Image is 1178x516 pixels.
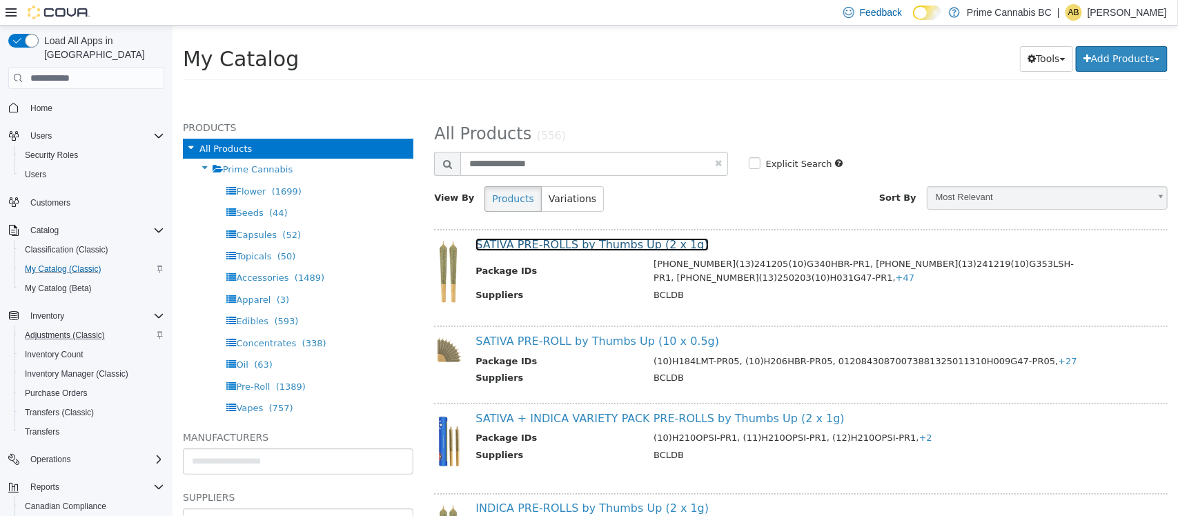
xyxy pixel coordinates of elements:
[97,182,115,192] span: (44)
[755,161,976,183] span: Most Relevant
[30,197,70,208] span: Customers
[25,426,59,437] span: Transfers
[25,368,128,379] span: Inventory Manager (Classic)
[3,477,170,497] button: Reports
[25,501,106,512] span: Canadian Compliance
[754,161,995,184] a: Most Relevant
[19,424,65,440] a: Transfers
[19,166,164,183] span: Users
[25,128,57,144] button: Users
[14,240,170,259] button: Classification (Classic)
[63,334,75,344] span: Oil
[481,233,901,257] span: [PHONE_NUMBER](13)241205(10)G340HBR-PR1, [PHONE_NUMBER](13)241219(10)G353LSH-PR1, [PHONE_NUMBER](...
[19,366,134,382] a: Inventory Manager (Classic)
[14,259,170,279] button: My Catalog (Classic)
[14,384,170,403] button: Purchase Orders
[3,306,170,326] button: Inventory
[481,330,905,341] span: (10)H184LMT-PR05, (10)H206HBR-PR05, 01208430870073881325011310H009G47-PR05,
[860,6,902,19] span: Feedback
[10,94,241,110] h5: Products
[10,21,126,46] span: My Catalog
[25,222,64,239] button: Catalog
[19,498,164,515] span: Canadian Compliance
[303,232,471,262] th: Package IDs
[25,150,78,161] span: Security Roles
[25,222,164,239] span: Catalog
[63,377,90,388] span: Vapes
[30,482,59,493] span: Reports
[63,269,98,279] span: Apparel
[471,263,974,280] td: BCLDB
[967,4,1052,21] p: Prime Cannabis BC
[19,280,97,297] a: My Catalog (Beta)
[369,161,431,186] button: Variations
[14,497,170,516] button: Canadian Compliance
[10,404,241,420] h5: Manufacturers
[25,308,70,324] button: Inventory
[99,161,129,171] span: (1699)
[25,349,84,360] span: Inventory Count
[312,161,369,186] button: Products
[25,451,164,468] span: Operations
[25,479,164,495] span: Reports
[303,476,536,489] a: INDICA PRE-ROLLS by Thumbs Up (2 x 1g)
[1068,4,1079,21] span: AB
[14,165,170,184] button: Users
[913,20,914,21] span: Dark Mode
[25,195,76,211] a: Customers
[19,166,52,183] a: Users
[104,269,117,279] span: (3)
[19,498,112,515] a: Canadian Compliance
[14,146,170,165] button: Security Roles
[303,423,471,440] th: Suppliers
[262,310,293,339] img: 150
[25,264,101,275] span: My Catalog (Classic)
[50,139,121,149] span: Prime Cannabis
[110,204,128,215] span: (52)
[903,21,995,46] button: Add Products
[3,450,170,469] button: Operations
[63,204,104,215] span: Capsules
[1088,4,1167,21] p: [PERSON_NAME]
[63,247,116,257] span: Accessories
[25,194,164,211] span: Customers
[25,244,108,255] span: Classification (Classic)
[104,356,133,366] span: (1389)
[19,147,164,163] span: Security Roles
[303,386,671,399] a: SATIVA + INDICA VARIETY PACK PRE-ROLLS by Thumbs Up (2 x 1g)
[19,280,164,297] span: My Catalog (Beta)
[19,424,164,440] span: Transfers
[262,167,302,177] span: View By
[19,385,93,401] a: Purchase Orders
[723,247,742,257] span: +47
[14,345,170,364] button: Inventory Count
[25,451,77,468] button: Operations
[14,403,170,422] button: Transfers (Classic)
[471,423,974,440] td: BCLDB
[25,388,88,399] span: Purchase Orders
[25,330,105,341] span: Adjustments (Classic)
[19,327,110,344] a: Adjustments (Classic)
[19,241,164,258] span: Classification (Classic)
[101,290,126,301] span: (593)
[303,406,471,423] th: Package IDs
[364,104,393,117] small: (556)
[63,226,99,236] span: Topicals
[3,192,170,212] button: Customers
[19,385,164,401] span: Purchase Orders
[63,312,124,323] span: Concentrates
[25,99,164,116] span: Home
[81,334,100,344] span: (63)
[27,118,79,128] span: All Products
[63,182,90,192] span: Seeds
[63,356,97,366] span: Pre-Roll
[25,283,92,294] span: My Catalog (Beta)
[19,261,107,277] a: My Catalog (Classic)
[19,327,164,344] span: Adjustments (Classic)
[1057,4,1060,21] p: |
[25,169,46,180] span: Users
[39,34,164,61] span: Load All Apps in [GEOGRAPHIC_DATA]
[30,454,71,465] span: Operations
[14,326,170,345] button: Adjustments (Classic)
[707,167,744,177] span: Sort By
